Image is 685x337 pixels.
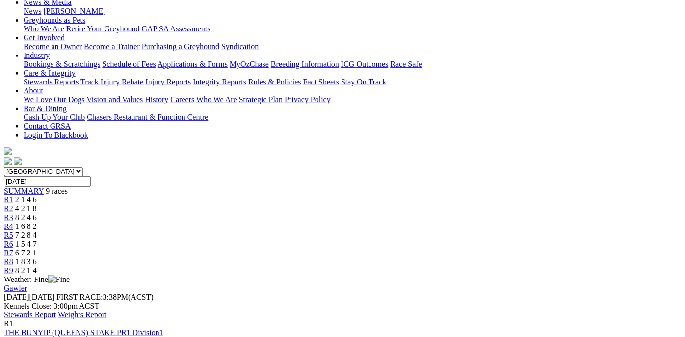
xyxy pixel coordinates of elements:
[4,240,13,248] a: R6
[24,78,79,86] a: Stewards Reports
[15,213,37,222] span: 8 2 4 6
[24,78,674,86] div: Care & Integrity
[4,147,12,155] img: logo-grsa-white.png
[15,266,37,275] span: 8 2 1 4
[24,42,674,51] div: Get Involved
[196,95,237,104] a: Who We Are
[341,78,386,86] a: Stay On Track
[66,25,140,33] a: Retire Your Greyhound
[24,25,64,33] a: Who We Are
[84,42,140,51] a: Become a Trainer
[239,95,283,104] a: Strategic Plan
[56,293,154,301] span: 3:38PM(ACST)
[4,293,29,301] span: [DATE]
[15,257,37,266] span: 1 8 3 6
[24,113,85,121] a: Cash Up Your Club
[142,42,219,51] a: Purchasing a Greyhound
[15,222,37,230] span: 1 6 8 2
[24,122,71,130] a: Contact GRSA
[48,275,70,284] img: Fine
[341,60,388,68] a: ICG Outcomes
[24,60,674,69] div: Industry
[24,95,84,104] a: We Love Our Dogs
[4,187,44,195] a: SUMMARY
[15,240,37,248] span: 1 5 4 7
[4,284,27,292] a: Gawler
[4,257,13,266] a: R8
[24,95,674,104] div: About
[24,86,43,95] a: About
[4,328,163,337] a: THE BUNYIP (QUEENS) STAKE PR1 Division1
[142,25,211,33] a: GAP SA Assessments
[87,113,208,121] a: Chasers Restaurant & Function Centre
[4,319,13,328] span: R1
[24,42,82,51] a: Become an Owner
[46,187,68,195] span: 9 races
[4,249,13,257] a: R7
[4,275,70,283] span: Weather: Fine
[4,293,54,301] span: [DATE]
[24,131,88,139] a: Login To Blackbook
[102,60,156,68] a: Schedule of Fees
[24,60,100,68] a: Bookings & Scratchings
[285,95,331,104] a: Privacy Policy
[15,196,37,204] span: 2 1 4 6
[4,310,56,319] a: Stewards Report
[145,95,168,104] a: History
[303,78,339,86] a: Fact Sheets
[4,196,13,204] a: R1
[248,78,301,86] a: Rules & Policies
[4,266,13,275] a: R9
[4,213,13,222] a: R3
[4,176,91,187] input: Select date
[4,204,13,213] a: R2
[4,231,13,239] a: R5
[56,293,103,301] span: FIRST RACE:
[271,60,339,68] a: Breeding Information
[24,113,674,122] div: Bar & Dining
[24,51,50,59] a: Industry
[158,60,228,68] a: Applications & Forms
[58,310,107,319] a: Weights Report
[24,7,674,16] div: News & Media
[24,104,67,112] a: Bar & Dining
[24,25,674,33] div: Greyhounds as Pets
[24,69,76,77] a: Care & Integrity
[43,7,105,15] a: [PERSON_NAME]
[230,60,269,68] a: MyOzChase
[24,16,85,24] a: Greyhounds as Pets
[14,157,22,165] img: twitter.svg
[170,95,194,104] a: Careers
[15,231,37,239] span: 7 2 8 4
[193,78,246,86] a: Integrity Reports
[145,78,191,86] a: Injury Reports
[4,157,12,165] img: facebook.svg
[4,222,13,230] a: R4
[390,60,422,68] a: Race Safe
[80,78,143,86] a: Track Injury Rebate
[86,95,143,104] a: Vision and Values
[4,302,674,310] div: Kennels Close: 3:00pm ACST
[221,42,259,51] a: Syndication
[15,204,37,213] span: 4 2 1 8
[15,249,37,257] span: 6 7 2 1
[24,7,41,15] a: News
[24,33,65,42] a: Get Involved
